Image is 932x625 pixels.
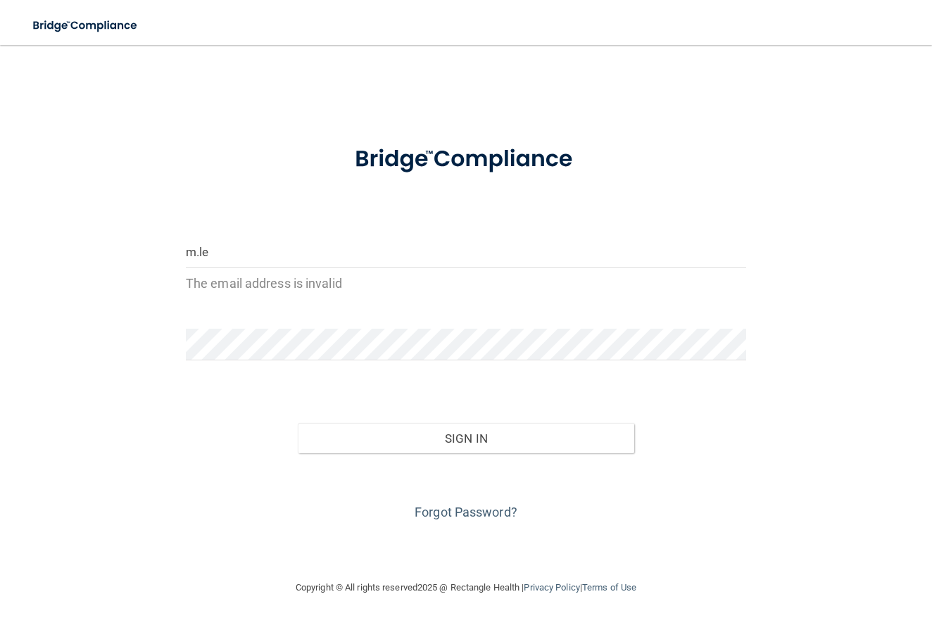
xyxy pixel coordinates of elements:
[582,582,636,593] a: Terms of Use
[415,505,517,519] a: Forgot Password?
[186,236,746,268] input: Email
[298,423,634,454] button: Sign In
[186,272,746,295] p: The email address is invalid
[331,130,600,189] img: bridge_compliance_login_screen.278c3ca4.svg
[21,11,151,40] img: bridge_compliance_login_screen.278c3ca4.svg
[524,582,579,593] a: Privacy Policy
[209,565,723,610] div: Copyright © All rights reserved 2025 @ Rectangle Health | |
